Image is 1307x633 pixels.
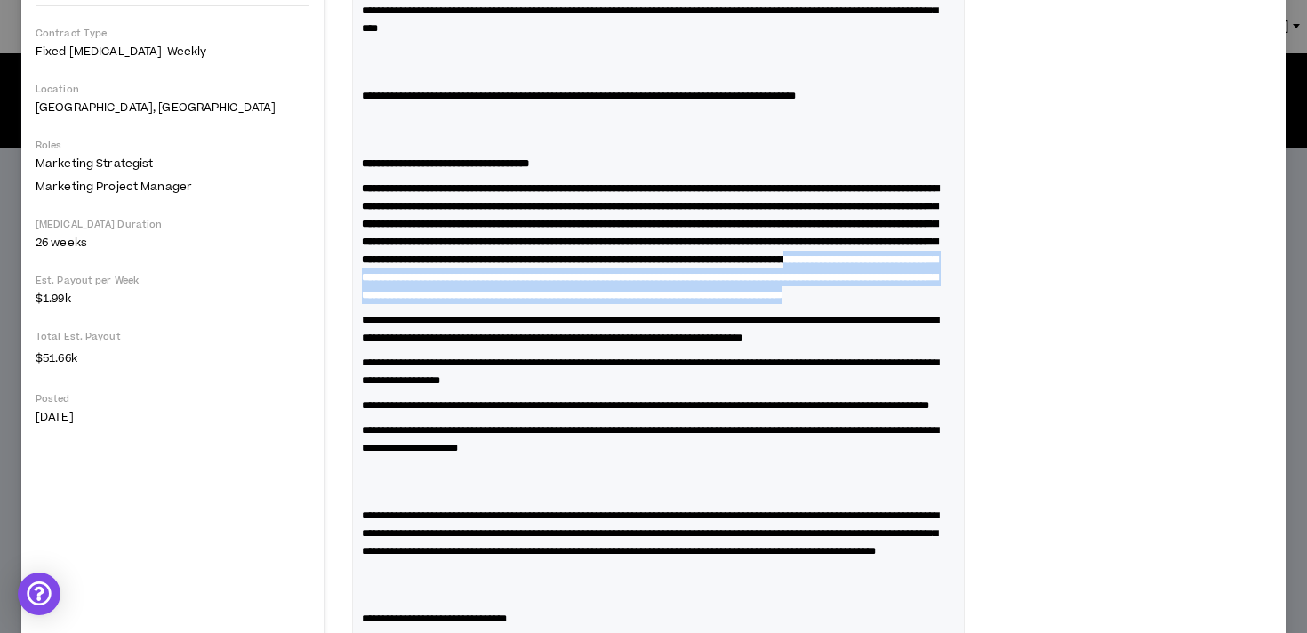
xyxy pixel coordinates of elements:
span: $51.66k [36,347,77,368]
p: [DATE] [36,409,309,425]
p: 26 weeks [36,235,309,251]
span: Marketing Project Manager [36,179,192,195]
p: [MEDICAL_DATA] Duration [36,218,309,231]
p: Contract Type [36,27,309,40]
p: Location [36,83,309,96]
p: Posted [36,392,309,405]
span: Fixed [MEDICAL_DATA] - weekly [36,44,206,60]
p: Total Est. Payout [36,330,309,343]
p: $1.99k [36,291,309,307]
p: [GEOGRAPHIC_DATA], [GEOGRAPHIC_DATA] [36,100,309,116]
p: Roles [36,139,309,152]
p: Est. Payout per Week [36,274,309,287]
span: Marketing Strategist [36,156,153,172]
div: Open Intercom Messenger [18,573,60,615]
